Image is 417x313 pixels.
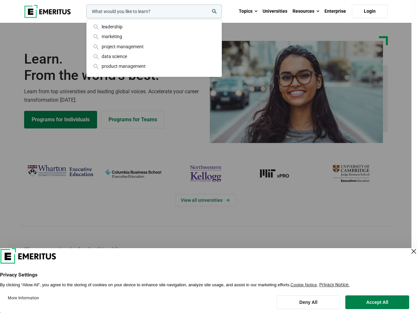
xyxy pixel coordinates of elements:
a: Login [352,5,388,18]
div: data science [92,53,216,60]
div: marketing [92,33,216,40]
div: project management [92,43,216,50]
div: product management [92,63,216,70]
div: leadership [92,23,216,30]
input: woocommerce-product-search-field-0 [86,5,222,18]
